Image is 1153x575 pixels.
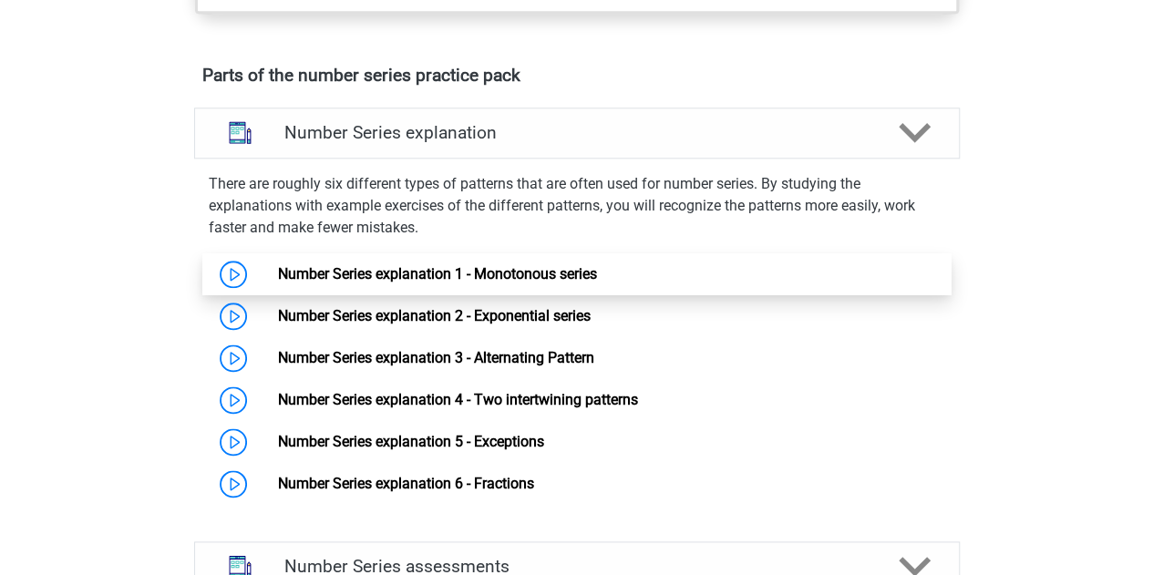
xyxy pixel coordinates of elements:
[202,65,952,86] h4: Parts of the number series practice pack
[278,391,638,408] a: Number Series explanation 4 - Two intertwining patterns
[278,433,544,450] a: Number Series explanation 5 - Exceptions
[187,108,967,159] a: explanations Number Series explanation
[278,307,591,324] a: Number Series explanation 2 - Exponential series
[217,109,263,156] img: number series explanations
[278,349,594,366] a: Number Series explanation 3 - Alternating Pattern
[278,475,534,492] a: Number Series explanation 6 - Fractions
[284,122,870,143] h4: Number Series explanation
[209,173,945,239] p: There are roughly six different types of patterns that are often used for number series. By study...
[278,265,597,282] a: Number Series explanation 1 - Monotonous series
